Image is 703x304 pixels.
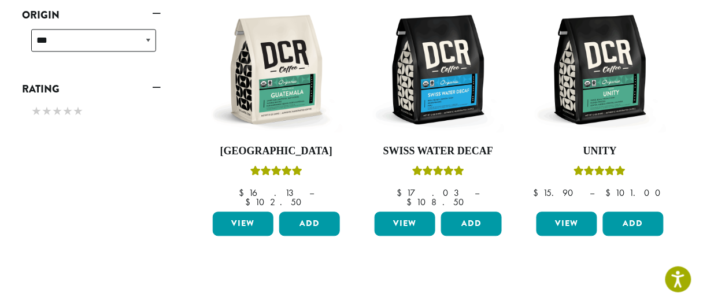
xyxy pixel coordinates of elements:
a: Swiss Water DecafRated 5.00 out of 5 [372,3,505,208]
a: UnityRated 5.00 out of 5 [534,3,667,208]
h4: [GEOGRAPHIC_DATA] [210,146,343,158]
button: Add [279,212,340,236]
span: $ [245,197,255,209]
span: $ [606,187,616,199]
a: Origin [22,5,161,25]
bdi: 16.13 [239,187,298,199]
span: – [590,187,595,199]
span: ★ [42,103,52,120]
span: $ [406,197,416,209]
div: Rating [22,99,161,126]
span: $ [534,187,543,199]
span: ★ [31,103,42,120]
span: $ [239,187,249,199]
bdi: 102.50 [245,197,307,209]
a: View [213,212,273,236]
bdi: 17.03 [397,187,464,199]
img: DCR-12oz-FTO-Guatemala-Stock-scaled.png [210,3,343,136]
a: [GEOGRAPHIC_DATA]Rated 5.00 out of 5 [210,3,343,208]
h4: Swiss Water Decaf [372,146,505,158]
a: View [536,212,597,236]
div: Rated 5.00 out of 5 [412,165,464,182]
a: View [375,212,435,236]
span: ★ [62,103,73,120]
a: Rating [22,80,161,99]
button: Add [441,212,502,236]
img: DCR-12oz-FTO-Swiss-Water-Decaf-Stock-scaled.png [372,3,505,136]
bdi: 101.00 [606,187,667,199]
span: – [475,187,479,199]
button: Add [603,212,664,236]
span: – [309,187,314,199]
span: ★ [73,103,83,120]
span: ★ [52,103,62,120]
div: Rated 5.00 out of 5 [574,165,626,182]
bdi: 108.50 [406,197,469,209]
img: DCR-12oz-FTO-Unity-Stock-scaled.png [534,3,667,136]
div: Origin [22,25,161,66]
h4: Unity [534,146,667,158]
span: $ [397,187,406,199]
div: Rated 5.00 out of 5 [250,165,302,182]
bdi: 15.90 [534,187,579,199]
